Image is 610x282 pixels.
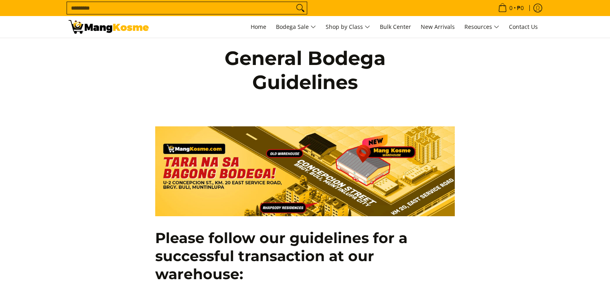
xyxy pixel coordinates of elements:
[508,5,514,11] span: 0
[322,16,374,38] a: Shop by Class
[464,22,499,32] span: Resources
[69,20,149,34] img: Bodega Customers Reminders l Mang Kosme: Home Appliance Warehouse Sale
[421,23,455,30] span: New Arrivals
[376,16,415,38] a: Bulk Center
[155,126,455,217] img: tara sa warehouse ni mang kosme
[247,16,270,38] a: Home
[516,5,525,11] span: ₱0
[189,46,422,94] h1: General Bodega Guidelines
[505,16,542,38] a: Contact Us
[157,16,542,38] nav: Main Menu
[251,23,266,30] span: Home
[276,22,316,32] span: Bodega Sale
[272,16,320,38] a: Bodega Sale
[294,2,307,14] button: Search
[380,23,411,30] span: Bulk Center
[417,16,459,38] a: New Arrivals
[496,4,526,12] span: •
[326,22,370,32] span: Shop by Class
[460,16,503,38] a: Resources
[509,23,538,30] span: Contact Us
